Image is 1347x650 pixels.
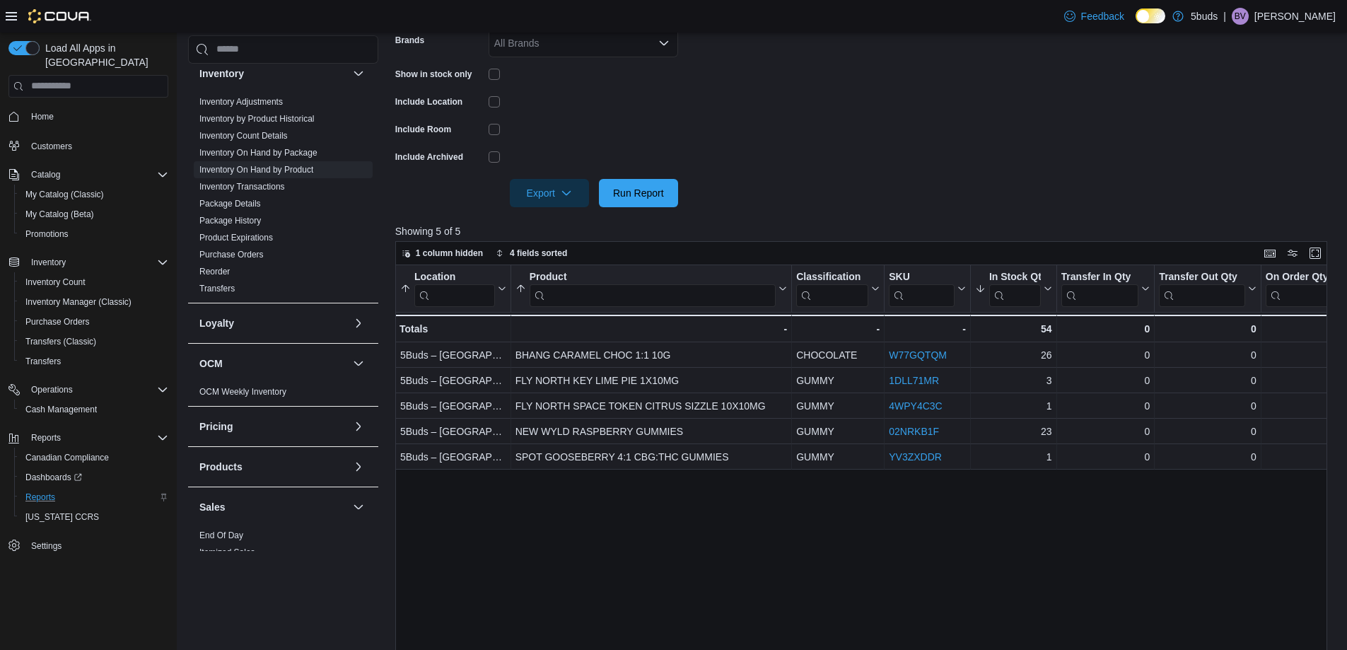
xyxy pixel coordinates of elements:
[1061,271,1150,307] button: Transfer In Qty
[796,271,880,307] button: Classification
[889,271,955,284] div: SKU
[199,97,283,107] a: Inventory Adjustments
[25,452,109,463] span: Canadian Compliance
[188,93,378,303] div: Inventory
[199,419,233,434] h3: Pricing
[199,215,261,226] span: Package History
[20,294,137,311] a: Inventory Manager (Classic)
[613,186,664,200] span: Run Report
[25,404,97,415] span: Cash Management
[199,356,347,371] button: OCM
[20,489,61,506] a: Reports
[14,185,174,204] button: My Catalog (Classic)
[25,137,168,154] span: Customers
[199,182,285,192] a: Inventory Transactions
[400,397,506,414] div: 5Buds – [GEOGRAPHIC_DATA]
[529,271,776,307] div: Product
[14,487,174,507] button: Reports
[14,224,174,244] button: Promotions
[989,271,1041,284] div: In Stock Qty
[599,179,678,207] button: Run Report
[20,353,168,370] span: Transfers
[3,253,174,272] button: Inventory
[395,96,462,108] label: Include Location
[199,460,243,474] h3: Products
[25,381,168,398] span: Operations
[1159,448,1256,465] div: 0
[658,37,670,49] button: Open list of options
[395,224,1337,238] p: Showing 5 of 5
[20,353,66,370] a: Transfers
[25,316,90,327] span: Purchase Orders
[199,250,264,260] a: Purchase Orders
[889,349,947,361] a: W77GQTQM
[199,500,347,514] button: Sales
[28,9,91,23] img: Cova
[25,209,94,220] span: My Catalog (Beta)
[3,106,174,127] button: Home
[1235,8,1246,25] span: BV
[199,356,223,371] h3: OCM
[20,313,168,330] span: Purchase Orders
[1061,271,1138,307] div: Transfer In Qty
[1266,271,1336,307] div: On Order Qty
[510,248,567,259] span: 4 fields sorted
[975,397,1052,414] div: 1
[395,151,463,163] label: Include Archived
[515,320,787,337] div: -
[20,294,168,311] span: Inventory Manager (Classic)
[188,383,378,406] div: OCM
[14,204,174,224] button: My Catalog (Beta)
[199,130,288,141] span: Inventory Count Details
[31,141,72,152] span: Customers
[25,537,168,555] span: Settings
[1232,8,1249,25] div: Brandon Venne
[1061,372,1150,389] div: 0
[1159,271,1244,307] div: Transfer Out Qty
[25,429,168,446] span: Reports
[1159,397,1256,414] div: 0
[20,449,168,466] span: Canadian Compliance
[1081,9,1124,23] span: Feedback
[20,401,168,418] span: Cash Management
[20,313,95,330] a: Purchase Orders
[25,228,69,240] span: Promotions
[31,169,60,180] span: Catalog
[1159,271,1256,307] button: Transfer Out Qty
[975,320,1052,337] div: 54
[199,181,285,192] span: Inventory Transactions
[3,428,174,448] button: Reports
[1061,397,1150,414] div: 0
[199,530,243,541] span: End Of Day
[1136,8,1165,23] input: Dark Mode
[20,469,88,486] a: Dashboards
[199,387,286,397] a: OCM Weekly Inventory
[889,451,942,463] a: YV3ZXDDR
[199,547,255,558] span: Itemized Sales
[975,448,1052,465] div: 1
[25,108,59,125] a: Home
[1061,448,1150,465] div: 0
[20,489,168,506] span: Reports
[20,206,168,223] span: My Catalog (Beta)
[25,381,78,398] button: Operations
[25,277,86,288] span: Inventory Count
[889,320,966,337] div: -
[20,186,168,203] span: My Catalog (Classic)
[889,375,939,386] a: 1DLL71MR
[25,472,82,483] span: Dashboards
[31,111,54,122] span: Home
[199,530,243,540] a: End Of Day
[199,216,261,226] a: Package History
[199,249,264,260] span: Purchase Orders
[975,271,1052,307] button: In Stock Qty
[20,206,100,223] a: My Catalog (Beta)
[199,316,347,330] button: Loyalty
[400,320,506,337] div: Totals
[515,448,787,465] div: SPOT GOOSEBERRY 4:1 CBG:THC GUMMIES
[1059,2,1130,30] a: Feedback
[889,400,942,412] a: 4WPY4C3C
[400,347,506,364] div: 5Buds – [GEOGRAPHIC_DATA]
[416,248,483,259] span: 1 column hidden
[14,272,174,292] button: Inventory Count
